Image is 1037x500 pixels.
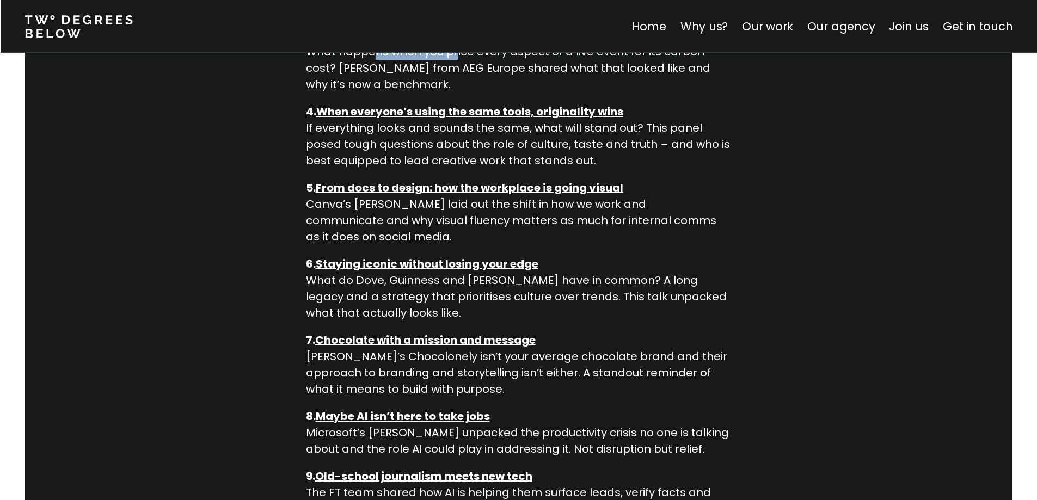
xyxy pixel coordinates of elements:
a: Home [631,18,666,34]
p: If everything looks and sounds the same, what will stand out? This panel posed tough questions ab... [306,103,732,169]
a: Why us? [680,18,728,34]
p: Microsoft’s [PERSON_NAME] unpacked the productivity crisis no one is talking about and the role A... [306,408,732,457]
p: . What happens when you price every aspect of a live event for its carbon cost? [PERSON_NAME] fro... [306,27,732,92]
strong: 5. [306,180,316,195]
strong: 6. [306,256,316,271]
strong: 9. [306,468,315,484]
a: Staying iconic without losing your edge [316,256,538,271]
a: Maybe AI isn’t here to take jobs [316,409,490,424]
strong: 7. [306,332,315,348]
a: Old-school journalism meets new tech [315,468,532,484]
a: Get in touch [943,18,1013,34]
p: [PERSON_NAME]’s Chocolonely isn’t your average chocolate brand and their approach to branding and... [306,332,732,397]
a: When everyone’s using the same tools, originality wins [316,104,623,119]
a: Join us [889,18,929,34]
a: From docs to design: how the workplace is going visual [316,180,623,195]
strong: 8. [306,409,316,424]
p: Canva’s [PERSON_NAME] laid out the shift in how we work and communicate and why visual fluency ma... [306,180,732,245]
p: What do Dove, Guinness and [PERSON_NAME] have in common? A long legacy and a strategy that priori... [306,256,732,321]
strong: 4. [306,104,316,119]
a: Our work [742,18,793,34]
a: Our agency [807,18,875,34]
a: Chocolate with a mission and message [315,332,536,348]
